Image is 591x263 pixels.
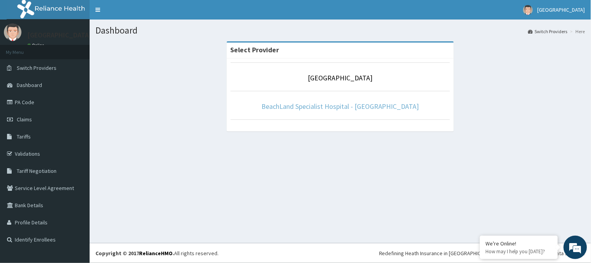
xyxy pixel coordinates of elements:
span: Tariffs [17,133,31,140]
a: BeachLand Specialist Hospital - [GEOGRAPHIC_DATA] [261,102,419,111]
span: Switch Providers [17,64,56,71]
a: [GEOGRAPHIC_DATA] [308,73,373,82]
span: [GEOGRAPHIC_DATA] [538,6,585,13]
span: Dashboard [17,82,42,89]
li: Here [568,28,585,35]
footer: All rights reserved. [90,243,591,263]
a: Switch Providers [528,28,568,35]
img: User Image [4,23,21,41]
a: RelianceHMO [139,250,173,257]
p: [GEOGRAPHIC_DATA] [27,32,92,39]
h1: Dashboard [95,25,585,36]
a: Online [27,43,46,48]
div: We're Online! [486,240,552,247]
p: How may I help you today? [486,248,552,255]
span: Claims [17,116,32,123]
img: User Image [523,5,533,15]
strong: Select Provider [231,45,279,54]
div: Redefining Heath Insurance in [GEOGRAPHIC_DATA] using Telemedicine and Data Science! [379,249,585,257]
strong: Copyright © 2017 . [95,250,174,257]
span: Tariff Negotiation [17,167,56,174]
